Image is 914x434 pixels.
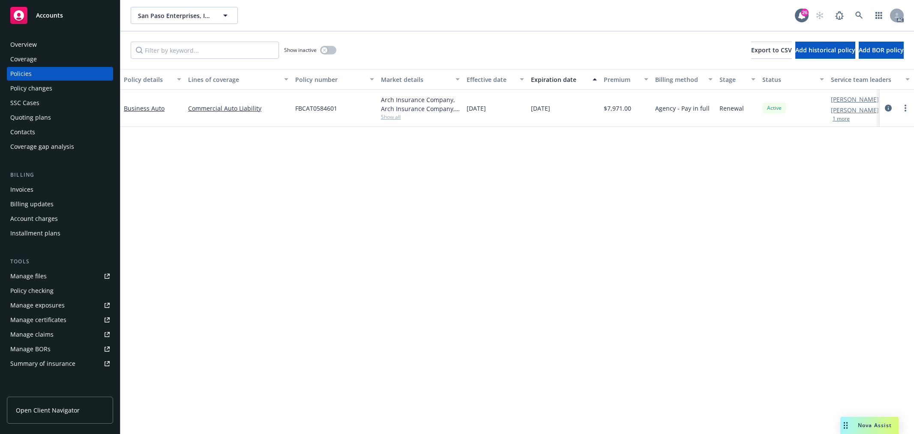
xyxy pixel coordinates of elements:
[7,125,113,139] a: Contacts
[120,69,185,90] button: Policy details
[840,417,899,434] button: Nova Assist
[795,46,855,54] span: Add historical policy
[138,11,212,20] span: San Paso Enterprises, Inc.
[766,104,783,112] span: Active
[652,69,716,90] button: Billing method
[801,9,809,16] div: 26
[36,12,63,19] span: Accounts
[188,104,288,113] a: Commercial Auto Liability
[467,104,486,113] span: [DATE]
[7,226,113,240] a: Installment plans
[295,104,337,113] span: FBCAT0584601
[795,42,855,59] button: Add historical policy
[7,67,113,81] a: Policies
[531,75,587,84] div: Expiration date
[831,7,848,24] a: Report a Bug
[7,38,113,51] a: Overview
[185,69,292,90] button: Lines of coverage
[7,313,113,327] a: Manage certificates
[381,75,450,84] div: Market details
[604,104,631,113] span: $7,971.00
[7,183,113,196] a: Invoices
[7,81,113,95] a: Policy changes
[7,140,113,154] a: Coverage gap analysis
[900,103,911,113] a: more
[7,269,113,283] a: Manage files
[381,113,460,121] span: Show all
[467,75,515,84] div: Effective date
[831,75,900,84] div: Service team leaders
[10,81,52,95] div: Policy changes
[124,75,172,84] div: Policy details
[851,7,868,24] a: Search
[10,328,54,341] div: Manage claims
[759,69,827,90] button: Status
[7,111,113,124] a: Quoting plans
[10,342,51,356] div: Manage BORs
[655,104,710,113] span: Agency - Pay in full
[10,212,58,226] div: Account charges
[10,111,51,124] div: Quoting plans
[604,75,639,84] div: Premium
[10,226,60,240] div: Installment plans
[827,69,913,90] button: Service team leaders
[131,7,238,24] button: San Paso Enterprises, Inc.
[859,46,904,54] span: Add BOR policy
[7,298,113,312] a: Manage exposures
[131,42,279,59] input: Filter by keyword...
[10,52,37,66] div: Coverage
[7,342,113,356] a: Manage BORs
[883,103,893,113] a: circleInformation
[7,197,113,211] a: Billing updates
[10,269,47,283] div: Manage files
[378,69,463,90] button: Market details
[859,42,904,59] button: Add BOR policy
[527,69,600,90] button: Expiration date
[7,3,113,27] a: Accounts
[751,42,792,59] button: Export to CSV
[10,125,35,139] div: Contacts
[10,298,65,312] div: Manage exposures
[7,328,113,341] a: Manage claims
[10,197,54,211] div: Billing updates
[16,406,80,415] span: Open Client Navigator
[719,75,746,84] div: Stage
[858,422,892,429] span: Nova Assist
[716,69,759,90] button: Stage
[7,171,113,179] div: Billing
[10,38,37,51] div: Overview
[7,357,113,371] a: Summary of insurance
[7,284,113,298] a: Policy checking
[600,69,652,90] button: Premium
[463,69,527,90] button: Effective date
[10,313,66,327] div: Manage certificates
[124,104,165,112] a: Business Auto
[10,140,74,154] div: Coverage gap analysis
[7,257,113,266] div: Tools
[811,7,828,24] a: Start snowing
[719,104,744,113] span: Renewal
[840,417,851,434] div: Drag to move
[7,388,113,396] div: Analytics hub
[7,96,113,110] a: SSC Cases
[655,75,703,84] div: Billing method
[7,212,113,226] a: Account charges
[831,105,879,115] a: [PERSON_NAME]
[10,284,54,298] div: Policy checking
[7,52,113,66] a: Coverage
[762,75,815,84] div: Status
[833,116,850,121] button: 1 more
[751,46,792,54] span: Export to CSV
[10,357,75,371] div: Summary of insurance
[10,67,32,81] div: Policies
[284,46,317,54] span: Show inactive
[870,7,887,24] a: Switch app
[10,183,33,196] div: Invoices
[10,96,39,110] div: SSC Cases
[295,75,365,84] div: Policy number
[292,69,378,90] button: Policy number
[831,95,879,104] a: [PERSON_NAME]
[531,104,550,113] span: [DATE]
[188,75,279,84] div: Lines of coverage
